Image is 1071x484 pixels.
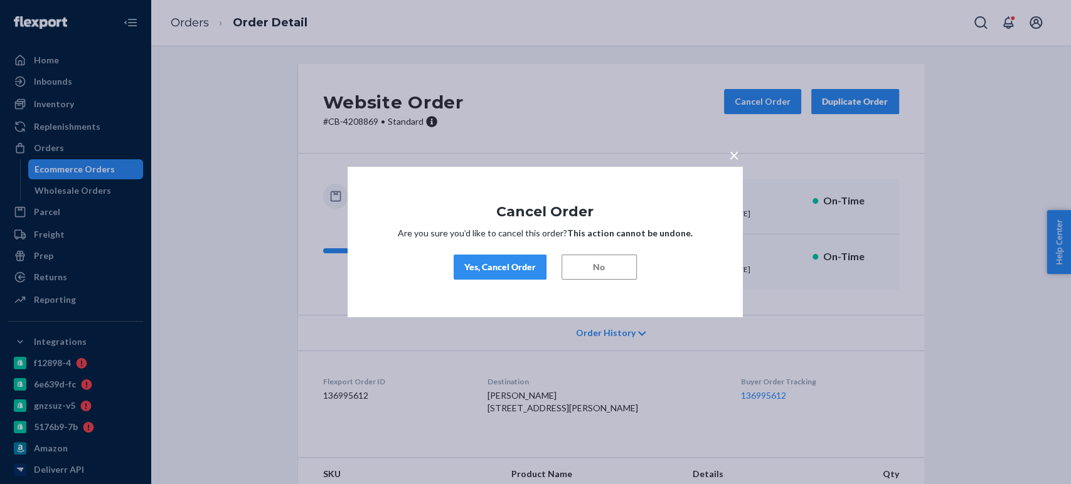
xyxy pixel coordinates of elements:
h1: Cancel Order [385,204,705,219]
span: × [729,144,739,166]
button: Yes, Cancel Order [454,255,546,280]
strong: This action cannot be undone. [567,228,693,238]
p: Are you sure you’d like to cancel this order? [385,227,705,239]
div: Yes, Cancel Order [464,261,536,273]
button: No [562,255,637,280]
